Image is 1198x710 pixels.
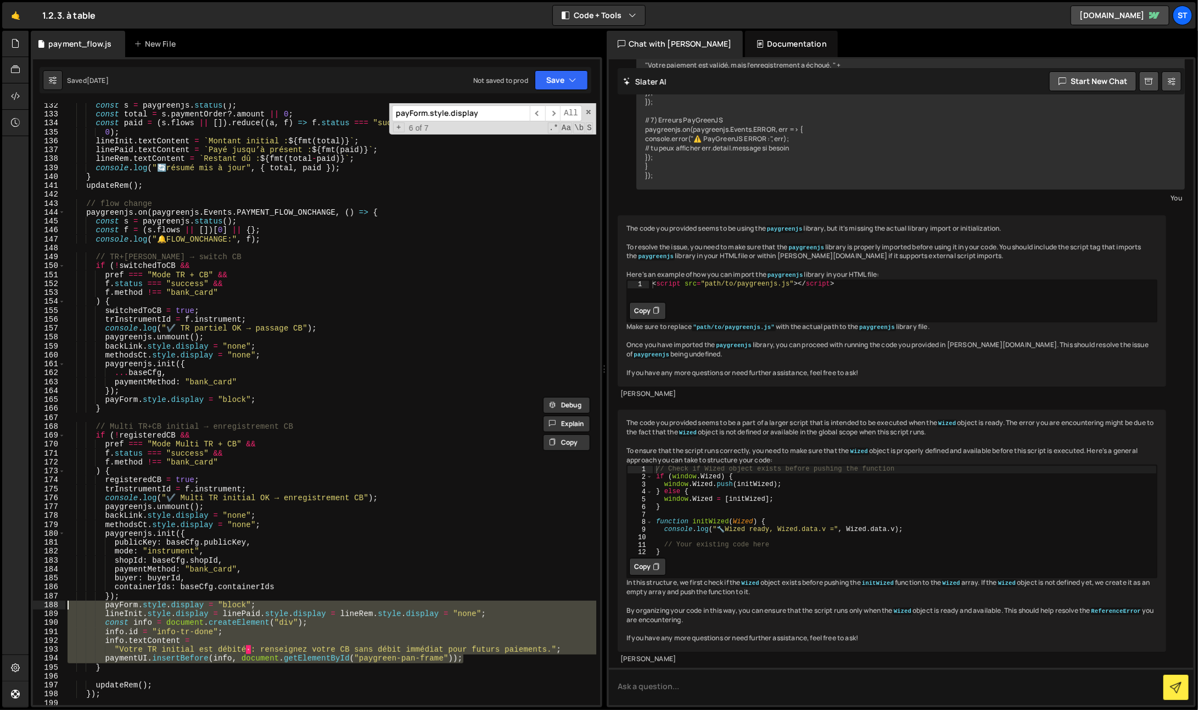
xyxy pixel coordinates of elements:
[1071,5,1169,25] a: [DOMAIN_NAME]
[393,122,405,132] span: Toggle Replace mode
[573,122,585,133] span: Whole Word Search
[2,2,29,29] a: 🤙
[33,101,65,110] div: 132
[33,279,65,288] div: 152
[678,429,698,437] code: Wized
[740,579,760,587] code: Wized
[33,244,65,253] div: 148
[861,579,895,587] code: initWized
[628,466,653,473] div: 1
[33,422,65,431] div: 168
[937,420,957,427] code: Wized
[33,511,65,520] div: 178
[639,192,1182,204] div: You
[586,122,593,133] span: Search In Selection
[893,607,913,615] code: Wized
[33,502,65,511] div: 177
[1173,5,1193,25] div: St
[33,146,65,154] div: 137
[33,387,65,395] div: 164
[33,529,65,538] div: 180
[134,38,180,49] div: New File
[941,579,961,587] code: Wized
[33,253,65,261] div: 149
[33,119,65,127] div: 134
[33,449,65,458] div: 171
[560,105,582,121] span: Alt-Enter
[33,583,65,591] div: 186
[766,271,804,279] code: paygreenjs
[33,413,65,422] div: 167
[33,574,65,583] div: 185
[33,556,65,565] div: 183
[33,699,65,708] div: 199
[33,440,65,449] div: 170
[632,351,670,359] code: paygreenjs
[33,485,65,494] div: 175
[33,154,65,163] div: 138
[33,681,65,690] div: 197
[33,467,65,476] div: 173
[33,315,65,324] div: 156
[628,511,653,519] div: 7
[33,565,65,574] div: 184
[48,38,111,49] div: payment_flow.js
[745,31,838,57] div: Documentation
[766,225,804,233] code: paygreenjs
[561,122,572,133] span: CaseSensitive Search
[33,538,65,547] div: 181
[33,208,65,217] div: 144
[33,333,65,342] div: 158
[543,434,590,451] button: Copy
[33,297,65,306] div: 154
[33,378,65,387] div: 163
[33,654,65,663] div: 194
[628,526,653,534] div: 9
[33,351,65,360] div: 160
[33,547,65,556] div: 182
[33,306,65,315] div: 155
[473,76,528,85] div: Not saved to prod
[33,172,65,181] div: 140
[548,122,559,133] span: RegExp Search
[620,389,1163,399] div: [PERSON_NAME]
[33,395,65,404] div: 165
[33,618,65,627] div: 190
[620,655,1163,664] div: [PERSON_NAME]
[33,271,65,279] div: 151
[33,360,65,368] div: 161
[67,76,109,85] div: Saved
[692,323,776,331] code: "path/to/paygreenjs.js"
[628,489,653,496] div: 4
[42,9,96,22] div: 1.2.3. à table
[628,549,653,557] div: 12
[618,215,1166,387] div: The code you provided seems to be using the library, but it's missing the actual library import o...
[628,541,653,549] div: 11
[543,416,590,432] button: Explain
[858,323,896,331] code: paygreenjs
[628,504,653,511] div: 6
[33,476,65,484] div: 174
[628,496,653,504] div: 5
[33,235,65,244] div: 147
[33,324,65,333] div: 157
[535,70,588,90] button: Save
[33,217,65,226] div: 145
[392,105,530,121] input: Search for
[33,288,65,297] div: 153
[618,410,1166,652] div: The code you provided seems to be a part of a larger script that is intended to be executed when ...
[33,458,65,467] div: 172
[628,534,653,541] div: 10
[33,521,65,529] div: 179
[629,558,666,575] button: Copy
[33,404,65,413] div: 166
[33,645,65,654] div: 193
[33,628,65,636] div: 191
[33,592,65,601] div: 187
[849,448,869,455] code: Wized
[33,128,65,137] div: 135
[607,31,743,57] div: Chat with [PERSON_NAME]
[1090,607,1142,615] code: ReferenceError
[637,253,675,260] code: paygreenjs
[33,226,65,234] div: 146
